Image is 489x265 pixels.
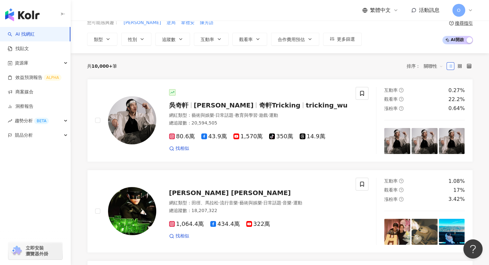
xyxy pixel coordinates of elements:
img: post-image [439,128,465,154]
span: question-circle [399,188,403,192]
span: 日常話題 [215,113,233,118]
span: 運動 [269,113,278,118]
button: 追蹤數 [155,33,190,46]
span: 互動率 [384,88,398,93]
span: 立即安裝 瀏覽器外掛 [26,245,48,257]
span: 教育與學習 [235,113,257,118]
button: 觀看率 [232,33,267,46]
span: · [262,200,263,205]
span: question-circle [399,179,403,183]
span: [PERSON_NAME] [PERSON_NAME] [169,189,291,197]
img: chrome extension [10,246,23,256]
div: 網紅類型 ： [169,200,348,206]
span: [PERSON_NAME] [194,101,254,109]
span: [PERSON_NAME] [124,20,161,26]
button: 韋禮安 [181,19,195,26]
button: 類型 [87,33,117,46]
span: 音樂 [283,200,292,205]
button: [PERSON_NAME] [123,19,161,26]
span: 找相似 [176,233,189,239]
div: 排序： [407,61,447,71]
span: 1,064.4萬 [169,221,204,227]
span: question-circle [399,88,403,92]
span: 觀看率 [384,187,398,192]
span: 找相似 [176,145,189,152]
span: · [257,113,258,118]
img: post-image [439,219,465,245]
img: post-image [412,128,438,154]
span: 陳芳語 [200,20,213,26]
span: 逆局 [167,20,176,26]
div: 網紅類型 ： [169,112,348,119]
span: · [281,200,283,205]
div: 總追蹤數 ： 20,594,505 [169,120,348,126]
span: 趨勢分析 [15,114,49,128]
img: KOL Avatar [108,96,156,144]
span: · [292,200,293,205]
span: 資源庫 [15,56,28,70]
div: 3.42% [448,196,465,203]
a: 找相似 [169,233,189,239]
span: 運動 [293,200,302,205]
img: post-image [412,219,438,245]
img: post-image [384,219,410,245]
span: 觀看率 [384,97,398,102]
button: 陳芳語 [200,19,214,26]
span: 日常話題 [263,200,281,205]
div: BETA [34,118,49,124]
a: KOL Avatar[PERSON_NAME] [PERSON_NAME]網紅類型：田徑、馬拉松·流行音樂·藝術與娛樂·日常話題·音樂·運動總追蹤數：18,207,3221,064.4萬434.... [87,170,473,253]
a: 商案媒合 [8,89,33,95]
span: question-circle [399,97,403,101]
div: 總追蹤數 ： 18,207,322 [169,208,348,214]
span: question-circle [399,106,403,111]
span: 您可能感興趣： [87,20,119,26]
span: rise [8,119,12,123]
span: 434.4萬 [210,221,240,227]
span: 1,570萬 [233,133,263,140]
span: 10,000+ [92,64,113,69]
span: · [238,200,239,205]
span: O [457,7,460,14]
span: 流行音樂 [220,200,238,205]
img: logo [5,8,40,21]
a: 找相似 [169,145,189,152]
a: 效益預測報告ALPHA [8,74,61,81]
a: searchAI 找網紅 [8,31,35,38]
span: 活動訊息 [419,7,439,13]
button: 更多篩選 [323,33,362,46]
div: 0.64% [448,105,465,112]
div: 1.08% [448,178,465,185]
button: 逆局 [166,19,176,26]
span: · [219,200,220,205]
span: 田徑、馬拉松 [192,200,219,205]
span: 漲粉率 [384,106,398,111]
span: 322萬 [246,221,270,227]
span: · [233,113,235,118]
span: 漲粉率 [384,197,398,202]
span: question-circle [449,21,454,25]
span: tricking_wu [306,101,348,109]
span: question-circle [399,197,403,201]
span: 互動率 [201,37,214,42]
div: 22.2% [448,96,465,103]
div: 0.27% [448,87,465,94]
a: 找貼文 [8,46,29,52]
a: KOL Avatar吳奇軒[PERSON_NAME]奇軒Trickingtricking_wu網紅類型：藝術與娛樂·日常話題·教育與學習·遊戲·運動總追蹤數：20,594,50580.6萬43.... [87,79,473,162]
img: KOL Avatar [108,187,156,235]
span: 更多篩選 [337,37,355,42]
span: 追蹤數 [162,37,176,42]
span: 14.9萬 [300,133,325,140]
span: 關聯性 [424,61,443,71]
span: 遊戲 [259,113,268,118]
span: 350萬 [269,133,293,140]
span: 43.9萬 [201,133,227,140]
span: 藝術與娛樂 [239,200,262,205]
button: 合作費用預估 [271,33,319,46]
span: 競品分析 [15,128,33,142]
button: 互動率 [194,33,229,46]
a: 洞察報告 [8,103,33,110]
span: · [268,113,269,118]
span: 性別 [128,37,137,42]
span: 合作費用預估 [278,37,305,42]
div: 共 筆 [87,64,117,69]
